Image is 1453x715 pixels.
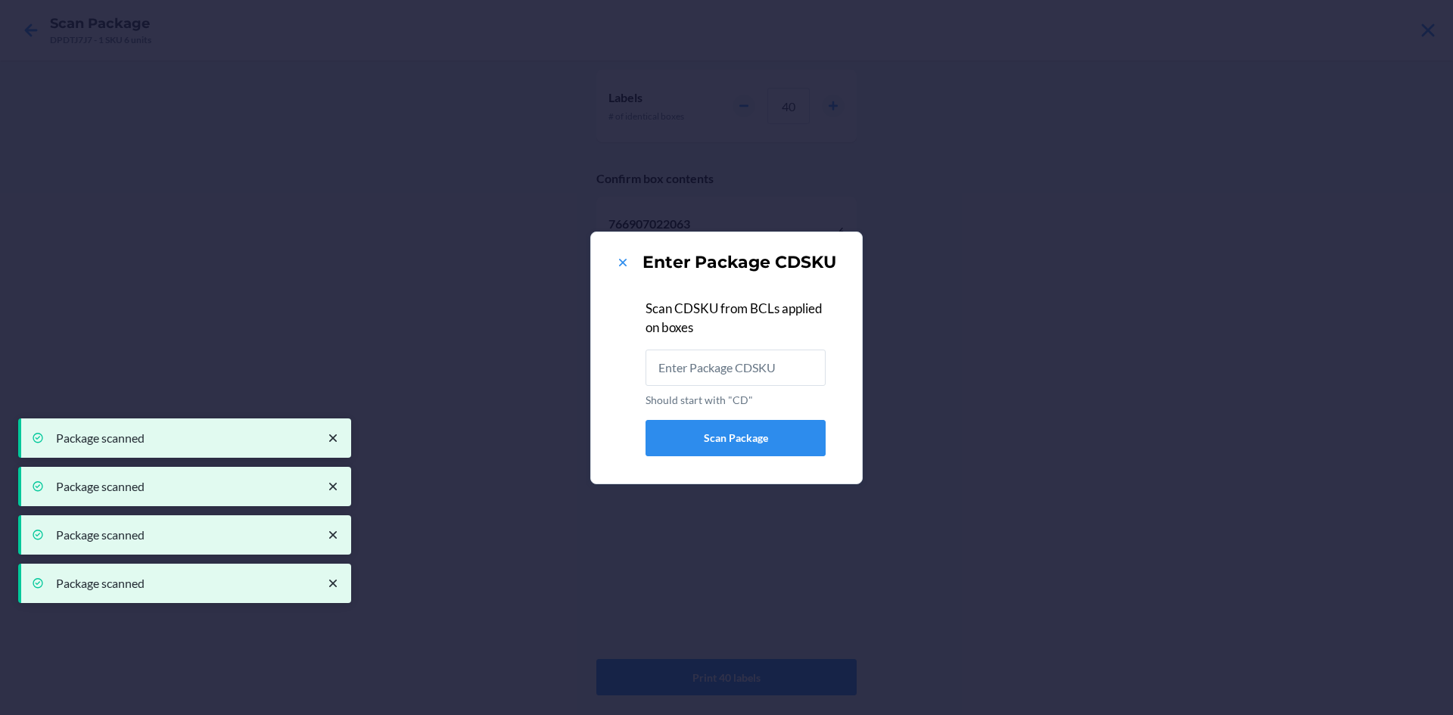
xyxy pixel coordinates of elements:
[56,479,310,494] p: Package scanned
[325,527,341,542] svg: close toast
[646,299,826,337] div: Scan CDSKU from BCLs applied on boxes
[325,431,341,446] svg: close toast
[56,527,310,542] p: Package scanned
[325,479,341,494] svg: close toast
[642,250,836,275] h2: Enter Package CDSKU
[56,431,310,446] p: Package scanned
[56,576,310,591] p: Package scanned
[325,576,341,591] svg: close toast
[646,392,826,408] p: Should start with "CD"
[646,420,826,456] button: Scan Package
[646,350,826,386] input: Should start with "CD"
